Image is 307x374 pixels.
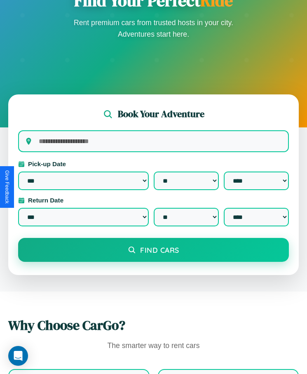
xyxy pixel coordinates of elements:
[71,17,236,40] p: Rent premium cars from trusted hosts in your city. Adventures start here.
[18,238,289,262] button: Find Cars
[8,316,299,334] h2: Why Choose CarGo?
[8,339,299,353] p: The smarter way to rent cars
[118,108,204,120] h2: Book Your Adventure
[8,346,28,366] div: Open Intercom Messenger
[4,170,10,204] div: Give Feedback
[18,160,289,167] label: Pick-up Date
[18,197,289,204] label: Return Date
